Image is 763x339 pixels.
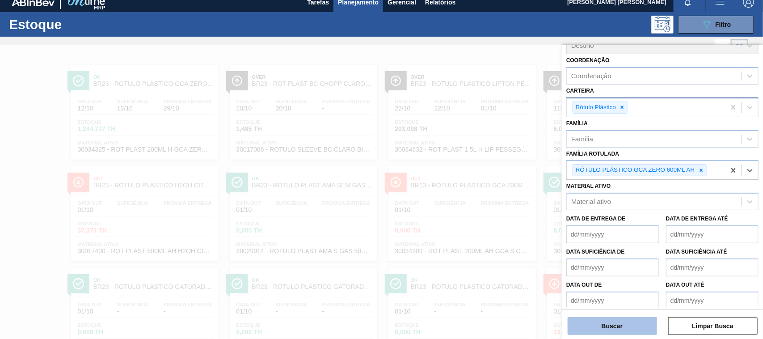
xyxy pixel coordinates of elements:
[573,165,696,176] div: RÓTULO PLÁSTICO GCA ZERO 600ML AH
[571,135,593,143] div: Família
[566,225,659,243] input: dd/mm/yyyy
[9,19,140,30] h1: Estoque
[666,258,759,276] input: dd/mm/yyyy
[566,88,594,94] label: Carteira
[666,216,728,222] label: Data de Entrega até
[666,249,727,255] label: Data suficiência até
[666,282,704,288] label: Data out até
[573,102,617,113] div: Rótulo Plástico
[566,216,626,222] label: Data de Entrega de
[715,39,731,56] div: Visão em Lista
[666,225,759,243] input: dd/mm/yyyy
[566,282,602,288] label: Data out de
[566,151,619,157] label: Família Rotulada
[566,120,588,127] label: Família
[716,21,731,28] span: Filtro
[566,183,611,189] label: Material ativo
[651,16,674,34] div: Pogramando: nenhum usuário selecionado
[731,39,748,56] div: Visão em Cards
[678,16,754,34] button: Filtro
[566,292,659,309] input: dd/mm/yyyy
[571,72,611,80] div: Coordenação
[566,258,659,276] input: dd/mm/yyyy
[566,57,610,64] label: Coordenação
[566,249,625,255] label: Data suficiência de
[666,292,759,309] input: dd/mm/yyyy
[571,198,611,206] div: Material ativo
